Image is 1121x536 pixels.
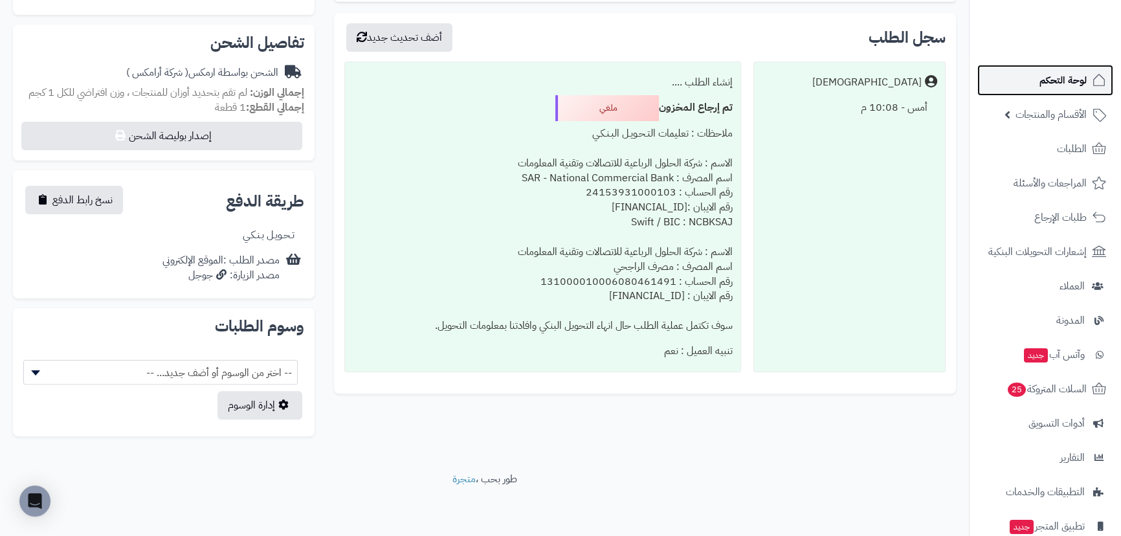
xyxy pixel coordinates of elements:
span: نسخ رابط الدفع [52,192,113,208]
a: المراجعات والأسئلة [977,168,1113,199]
div: تنبيه العميل : نعم [353,339,733,364]
span: جديد [1024,348,1048,363]
div: أمس - 10:08 م [762,95,937,120]
a: لوحة التحكم [977,65,1113,96]
div: إنشاء الطلب .... [353,70,733,95]
span: السلات المتروكة [1006,380,1087,398]
span: المراجعات والأسئلة [1014,174,1087,192]
span: 25 [1008,383,1026,397]
div: ملغي [555,95,659,121]
strong: إجمالي القطع: [246,100,304,115]
a: التقارير [977,442,1113,473]
div: Open Intercom Messenger [19,486,50,517]
span: الطلبات [1057,140,1087,158]
span: -- اختر من الوسوم أو أضف جديد... -- [23,360,298,385]
span: ( شركة أرامكس ) [126,65,188,80]
b: تم إرجاع المخزون [659,100,733,115]
a: طلبات الإرجاع [977,202,1113,233]
span: تطبيق المتجر [1008,517,1085,535]
span: طلبات الإرجاع [1034,208,1087,227]
a: الطلبات [977,133,1113,164]
div: الشحن بواسطة ارمكس [126,65,278,80]
a: متجرة [452,471,476,487]
div: تـحـويـل بـنـكـي [243,228,294,243]
span: العملاء [1060,277,1085,295]
a: العملاء [977,271,1113,302]
h2: تفاصيل الشحن [23,35,304,50]
a: التطبيقات والخدمات [977,476,1113,508]
button: إصدار بوليصة الشحن [21,122,302,150]
div: [DEMOGRAPHIC_DATA] [812,75,922,90]
h3: سجل الطلب [869,30,946,45]
span: -- اختر من الوسوم أو أضف جديد... -- [24,361,297,385]
div: ملاحظات : تعليمات التـحـويـل البـنـكـي الاسم : شركة الحلول الرباعية للاتصالات وتقنية المعلومات اس... [353,121,733,339]
button: أضف تحديث جديد [346,23,452,52]
div: مصدر الزيارة: جوجل [162,268,280,283]
span: وآتس آب [1023,346,1085,364]
h2: وسوم الطلبات [23,318,304,334]
a: إشعارات التحويلات البنكية [977,236,1113,267]
span: أدوات التسويق [1028,414,1085,432]
small: 1 قطعة [215,100,304,115]
span: التقارير [1060,449,1085,467]
button: نسخ رابط الدفع [25,186,123,214]
a: المدونة [977,305,1113,336]
span: المدونة [1056,311,1085,329]
strong: إجمالي الوزن: [250,85,304,100]
span: جديد [1010,520,1034,534]
a: وآتس آبجديد [977,339,1113,370]
span: إشعارات التحويلات البنكية [988,243,1087,261]
a: السلات المتروكة25 [977,374,1113,405]
span: لم تقم بتحديد أوزان للمنتجات ، وزن افتراضي للكل 1 كجم [28,85,247,100]
h2: طريقة الدفع [226,194,304,209]
span: التطبيقات والخدمات [1006,483,1085,501]
span: الأقسام والمنتجات [1016,106,1087,124]
a: أدوات التسويق [977,408,1113,439]
span: لوحة التحكم [1039,71,1087,89]
div: مصدر الطلب :الموقع الإلكتروني [162,253,280,283]
a: إدارة الوسوم [217,391,302,419]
